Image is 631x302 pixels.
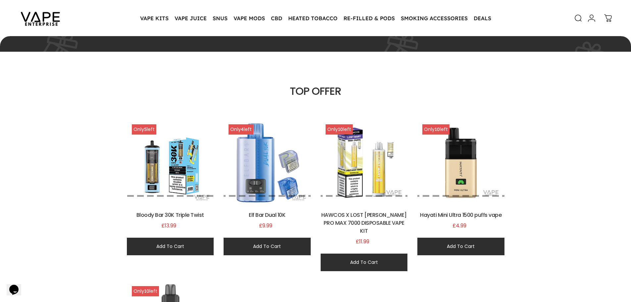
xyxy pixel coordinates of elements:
summary: SNUS [210,11,231,25]
img: BLOODY BAR 30K TRIPLE TWIST [127,119,214,207]
img: Hayati Mini Ultra Disposable vape kit [417,119,504,207]
summary: RE-FILLED & PODS [341,11,398,25]
h3: Hayati Mini Ultra 1500 puffs vape [417,211,504,219]
img: elfbar dual 10k [224,119,311,207]
a: 0 items [601,11,615,26]
summary: SMOKING ACCESSORIES [398,11,471,25]
button: Add To Cart [127,238,214,255]
div: £13.99 [161,222,176,230]
button: Add To Cart [417,238,504,255]
iframe: chat widget [7,275,28,295]
div: £4.99 [452,222,466,230]
h3: HAWCOS X LOST [PERSON_NAME] PRO MAX 7000 DISPOSABLE VAPE KIT [321,211,408,235]
h3: Elf Bar Dual 10K [224,211,311,219]
button: Add To Cart [224,238,311,255]
summary: VAPE MODS [231,11,268,25]
a: DEALS [471,11,494,25]
button: Add To Cart [321,254,408,271]
summary: HEATED TOBACCO [285,11,341,25]
div: £9.99 [259,222,272,230]
img: HAWCOS X LOST MARY PRO MAX 7000 [321,119,408,207]
nav: Primary [137,11,494,25]
div: £11.99 [356,238,369,246]
img: Vape Enterprise [11,3,70,34]
summary: VAPE JUICE [172,11,210,25]
summary: CBD [268,11,285,25]
h3: Bloody Bar 30K Triple Twist [127,211,214,219]
summary: VAPE KITS [137,11,172,25]
h3: TOP OFFER [127,83,504,99]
